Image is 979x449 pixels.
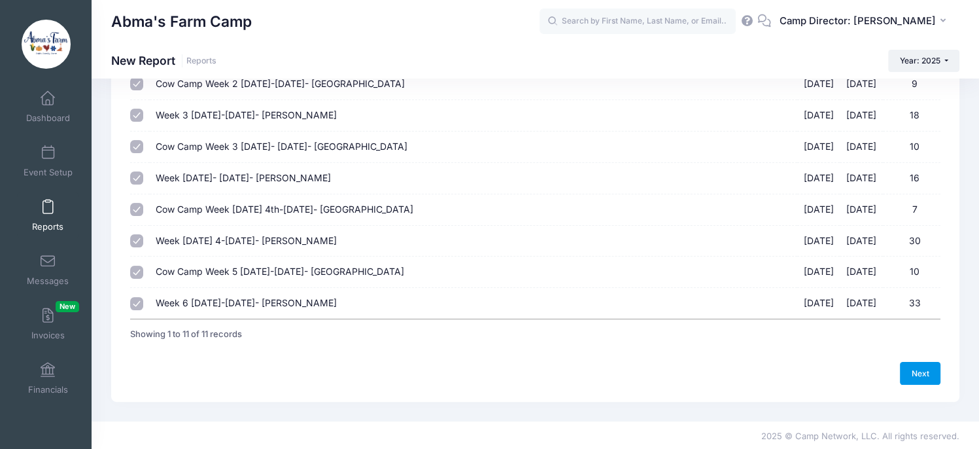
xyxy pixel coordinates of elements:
td: [DATE] [840,69,883,100]
img: Abma's Farm Camp [22,20,71,69]
button: Year: 2025 [888,50,959,72]
td: 7 [883,194,940,226]
td: [DATE] [797,194,840,226]
span: Dashboard [26,113,70,124]
td: 30 [883,226,940,257]
button: Camp Director: [PERSON_NAME] [771,7,959,37]
a: Financials [17,355,79,401]
td: [DATE] [840,257,883,288]
td: [DATE] [797,100,840,132]
span: Week 3 [DATE]-[DATE]- [PERSON_NAME] [156,109,337,120]
span: Reports [32,221,63,232]
td: [DATE] [797,288,840,319]
span: Year: 2025 [900,56,940,65]
a: Event Setup [17,138,79,184]
td: [DATE] [840,226,883,257]
span: New [56,301,79,312]
span: Week 6 [DATE]-[DATE]- [PERSON_NAME] [156,297,337,308]
span: Camp Director: [PERSON_NAME] [780,14,936,28]
h1: Abma's Farm Camp [111,7,252,37]
td: [DATE] [797,132,840,163]
span: Cow Camp Week [DATE] 4th-[DATE]- [GEOGRAPHIC_DATA] [156,204,413,215]
a: Messages [17,247,79,293]
td: 18 [883,100,940,132]
div: Showing 1 to 11 of 11 records [130,319,242,350]
td: [DATE] [840,100,883,132]
td: [DATE] [840,194,883,226]
span: Week [DATE]- [DATE]- [PERSON_NAME] [156,172,331,183]
td: [DATE] [840,132,883,163]
a: InvoicesNew [17,301,79,347]
span: Cow Camp Week 5 [DATE]-[DATE]- [GEOGRAPHIC_DATA] [156,266,404,277]
td: 10 [883,257,940,288]
span: Event Setup [24,167,73,178]
td: 16 [883,163,940,194]
td: [DATE] [840,288,883,319]
span: Invoices [31,330,65,341]
span: Cow Camp Week 2 [DATE]-[DATE]- [GEOGRAPHIC_DATA] [156,78,405,89]
span: Cow Camp Week 3 [DATE]- [DATE]- [GEOGRAPHIC_DATA] [156,141,407,152]
input: Search by First Name, Last Name, or Email... [540,9,736,35]
td: 9 [883,69,940,100]
td: 33 [883,288,940,319]
a: Reports [17,192,79,238]
span: Messages [27,276,69,287]
td: 10 [883,132,940,163]
span: Financials [28,384,68,395]
td: [DATE] [797,69,840,100]
span: Week [DATE] 4-[DATE]- [PERSON_NAME] [156,235,337,246]
a: Reports [186,56,216,66]
span: 2025 © Camp Network, LLC. All rights reserved. [761,431,959,441]
td: [DATE] [840,163,883,194]
td: [DATE] [797,163,840,194]
td: [DATE] [797,226,840,257]
h1: New Report [111,54,216,67]
a: Dashboard [17,84,79,130]
td: [DATE] [797,257,840,288]
a: Next [900,362,940,384]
